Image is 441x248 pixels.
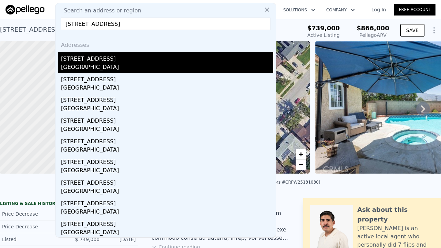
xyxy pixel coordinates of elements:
a: Zoom in [296,149,306,159]
div: [GEOGRAPHIC_DATA] [61,84,273,93]
button: Show Options [427,23,441,37]
div: [GEOGRAPHIC_DATA] [61,104,273,114]
div: [GEOGRAPHIC_DATA] [61,228,273,238]
div: Price Decrease [2,210,63,217]
span: Search an address or region [58,7,141,15]
div: [STREET_ADDRESS] [61,114,273,125]
div: [STREET_ADDRESS] [61,52,273,63]
div: [STREET_ADDRESS] [61,93,273,104]
div: Pellego ARV [357,32,389,39]
span: + [299,150,303,158]
span: $866,000 [357,24,389,32]
span: Active Listing [307,32,340,38]
a: Log In [363,6,394,13]
div: Price Decrease [2,223,63,230]
div: [STREET_ADDRESS] [61,176,273,187]
div: [STREET_ADDRESS] [61,73,273,84]
span: $ 749,000 [75,237,100,242]
div: Addresses [58,35,273,52]
button: Solutions [278,4,321,16]
div: [GEOGRAPHIC_DATA] [61,166,273,176]
div: Ask about this property [357,205,434,224]
div: [GEOGRAPHIC_DATA] [61,146,273,155]
div: [DATE] [105,236,136,243]
div: [STREET_ADDRESS] [61,155,273,166]
div: [GEOGRAPHIC_DATA] [61,125,273,135]
div: [GEOGRAPHIC_DATA] [61,63,273,73]
img: Pellego [6,5,44,14]
span: $739,000 [307,24,340,32]
input: Enter an address, city, region, neighborhood or zip code [61,18,270,30]
button: Company [321,4,360,16]
div: [STREET_ADDRESS] [61,197,273,208]
div: Listed [2,236,63,243]
a: Free Account [394,4,435,15]
a: Zoom out [296,159,306,170]
button: SAVE [400,24,424,37]
div: [STREET_ADDRESS] [61,217,273,228]
div: [STREET_ADDRESS] [61,135,273,146]
div: [GEOGRAPHIC_DATA] [61,208,273,217]
div: [GEOGRAPHIC_DATA] [61,187,273,197]
span: − [299,160,303,169]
